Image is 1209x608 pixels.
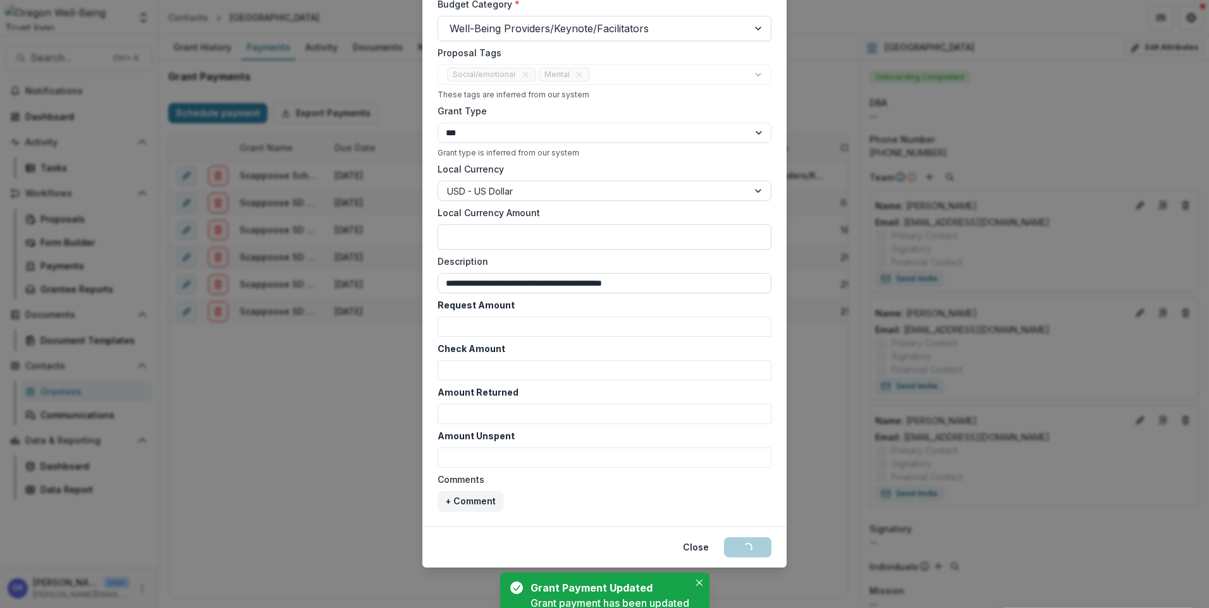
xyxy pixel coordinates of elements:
[438,473,764,486] label: Comments
[438,298,764,312] label: Request Amount
[692,575,707,590] button: Close
[438,342,764,355] label: Check Amount
[531,580,684,595] div: Grant Payment Updated
[438,162,504,176] label: Local Currency
[438,104,764,118] label: Grant Type
[438,386,764,399] label: Amount Returned
[438,429,764,442] label: Amount Unspent
[438,90,771,99] div: These tags are inferred from our system
[438,206,764,219] label: Local Currency Amount
[438,148,771,157] div: Grant type is inferred from our system
[675,537,716,557] button: Close
[438,255,764,268] label: Description
[438,491,503,511] button: + Comment
[438,46,764,59] label: Proposal Tags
